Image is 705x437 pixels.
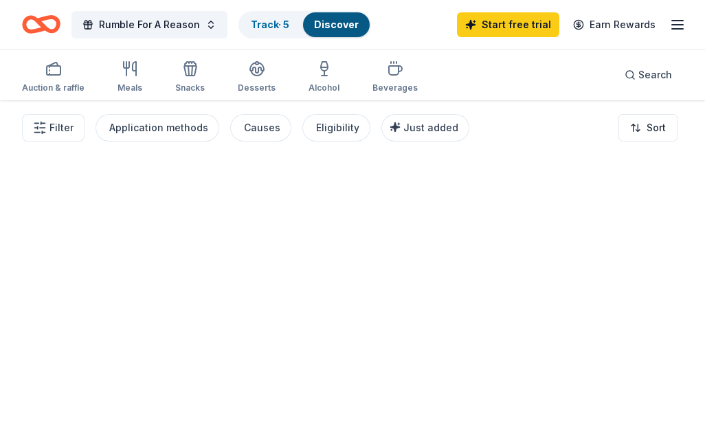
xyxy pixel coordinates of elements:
[22,8,60,41] a: Home
[99,16,200,33] span: Rumble For A Reason
[238,55,276,100] button: Desserts
[614,61,683,89] button: Search
[71,11,227,38] button: Rumble For A Reason
[49,120,74,136] span: Filter
[381,114,469,142] button: Just added
[230,114,291,142] button: Causes
[372,55,418,100] button: Beverages
[316,120,359,136] div: Eligibility
[175,55,205,100] button: Snacks
[251,19,289,30] a: Track· 5
[22,55,85,100] button: Auction & raffle
[117,82,142,93] div: Meals
[244,120,280,136] div: Causes
[638,67,672,83] span: Search
[618,114,678,142] button: Sort
[22,114,85,142] button: Filter
[238,11,371,38] button: Track· 5Discover
[175,82,205,93] div: Snacks
[647,120,666,136] span: Sort
[457,12,559,37] a: Start free trial
[314,19,359,30] a: Discover
[372,82,418,93] div: Beverages
[22,82,85,93] div: Auction & raffle
[302,114,370,142] button: Eligibility
[565,12,664,37] a: Earn Rewards
[117,55,142,100] button: Meals
[403,122,458,133] span: Just added
[96,114,219,142] button: Application methods
[238,82,276,93] div: Desserts
[309,55,339,100] button: Alcohol
[309,82,339,93] div: Alcohol
[109,120,208,136] div: Application methods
